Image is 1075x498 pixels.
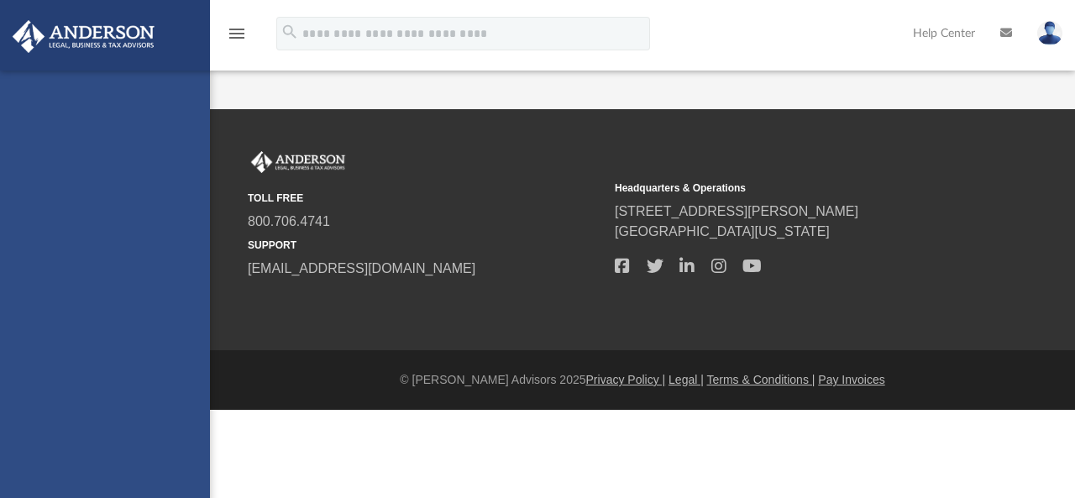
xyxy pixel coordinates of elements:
[669,373,704,386] a: Legal |
[210,371,1075,389] div: © [PERSON_NAME] Advisors 2025
[248,191,603,206] small: TOLL FREE
[8,20,160,53] img: Anderson Advisors Platinum Portal
[586,373,666,386] a: Privacy Policy |
[615,224,830,239] a: [GEOGRAPHIC_DATA][US_STATE]
[248,214,330,228] a: 800.706.4741
[1037,21,1062,45] img: User Pic
[615,181,970,196] small: Headquarters & Operations
[818,373,884,386] a: Pay Invoices
[227,24,247,44] i: menu
[707,373,815,386] a: Terms & Conditions |
[248,261,475,275] a: [EMAIL_ADDRESS][DOMAIN_NAME]
[248,238,603,253] small: SUPPORT
[248,151,349,173] img: Anderson Advisors Platinum Portal
[615,204,858,218] a: [STREET_ADDRESS][PERSON_NAME]
[281,23,299,41] i: search
[227,32,247,44] a: menu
